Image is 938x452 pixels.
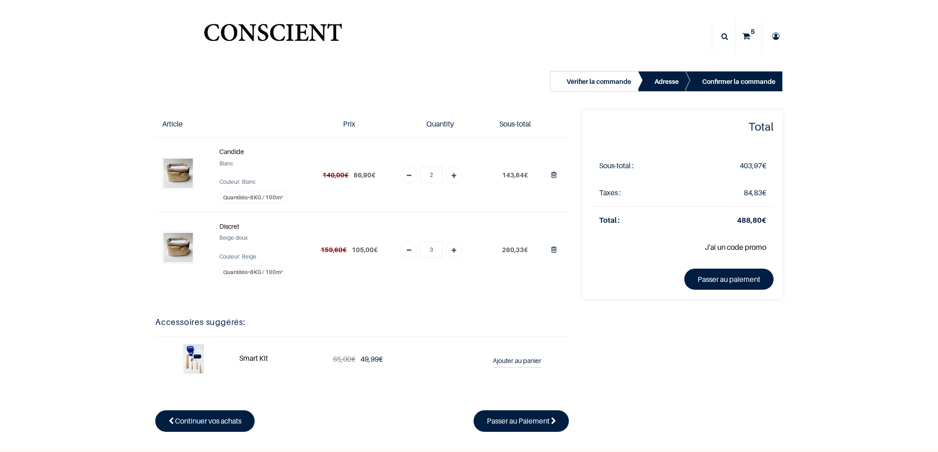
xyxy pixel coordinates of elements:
[702,76,775,87] div: Confirmer la commande
[155,316,569,329] h5: Accessoires suggérés:
[219,146,244,157] a: Candide
[305,110,393,138] th: Prix
[740,161,762,170] span: 403,97
[599,215,620,225] strong: Total :
[333,354,351,364] span: 65,00
[223,269,248,276] span: Quantités
[502,246,528,254] span: €
[164,233,193,262] img: Discret (8KG / 100m²)
[321,246,347,254] del: €
[474,410,569,431] a: Passer au Paiement
[219,222,239,230] strong: Discret
[551,170,557,179] a: Supprimer du panier
[502,171,528,179] span: €
[502,246,524,254] span: 260,33
[740,161,766,170] span: €
[401,167,417,183] a: Remove one
[183,354,204,363] a: Smart Kit
[654,76,679,87] div: Adresse
[744,188,762,197] span: 84,83
[250,269,283,276] span: 8KG / 100m²
[239,353,268,363] strong: Smart Kit
[401,242,417,258] a: Remove one
[592,152,688,179] td: Sous-total :
[502,171,524,179] span: 143,64
[223,194,248,201] span: Quantités
[744,188,766,197] span: €
[684,269,774,290] a: Passer au paiement
[352,246,378,254] span: €
[360,354,383,364] span: €
[393,110,487,138] th: Quantity
[551,245,557,254] a: Supprimer du panier
[567,76,631,87] div: Vérifier la commande
[487,110,544,138] th: Sous-total
[446,167,462,183] a: Add one
[321,246,343,254] span: 159,60
[219,265,287,278] label: -
[736,20,762,52] a: 5
[183,344,204,374] img: Smart Kit
[322,171,349,179] del: €
[322,171,344,179] span: 140,00
[219,253,256,260] span: Couleur: Beige
[354,171,371,179] span: 86,90
[219,148,244,155] strong: Candide
[592,120,774,134] h4: Total
[748,27,757,36] sup: 5
[219,191,287,203] label: -
[202,18,344,55] img: Conscient
[219,160,233,167] span: Blanc
[354,171,376,179] span: €
[219,178,256,185] span: Couleur: Blanc
[705,243,766,252] a: J'ai un code promo
[164,159,193,188] img: Candide (8KG / 100m²)
[446,242,462,258] a: Add one
[175,416,241,425] span: Continuer vos achats
[737,215,766,225] strong: €
[592,179,688,207] td: Taxes :
[352,246,374,254] span: 105,00
[333,354,355,364] del: €
[155,410,255,431] a: Continuer vos achats
[487,416,550,425] span: Passer au Paiement
[219,221,239,232] a: Discret
[239,352,268,364] a: Smart Kit
[155,110,212,138] th: Article
[737,215,762,225] span: 488,80
[493,351,541,368] a: Ajouter au panier
[360,354,379,364] span: 49,99
[202,18,344,55] a: Logo of Conscient
[493,357,541,364] strong: Ajouter au panier
[250,194,283,201] span: 8KG / 100m²
[219,234,248,241] span: Beige doux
